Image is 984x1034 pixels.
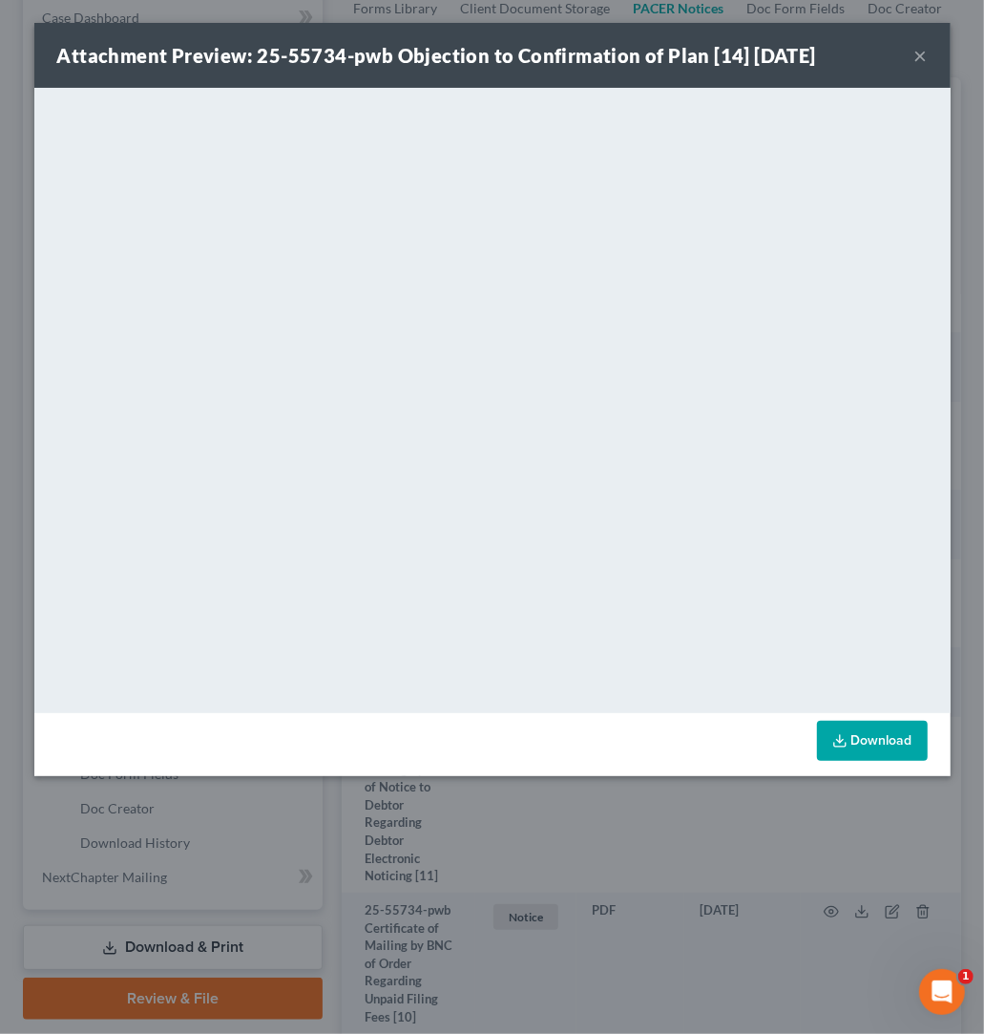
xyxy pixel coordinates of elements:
strong: Attachment Preview: 25-55734-pwb Objection to Confirmation of Plan [14] [DATE] [57,44,816,67]
a: Download [817,721,928,761]
iframe: Intercom live chat [919,969,965,1015]
span: 1 [958,969,974,984]
button: × [914,44,928,67]
iframe: <object ng-attr-data='[URL][DOMAIN_NAME]' type='application/pdf' width='100%' height='650px'></ob... [34,88,951,708]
